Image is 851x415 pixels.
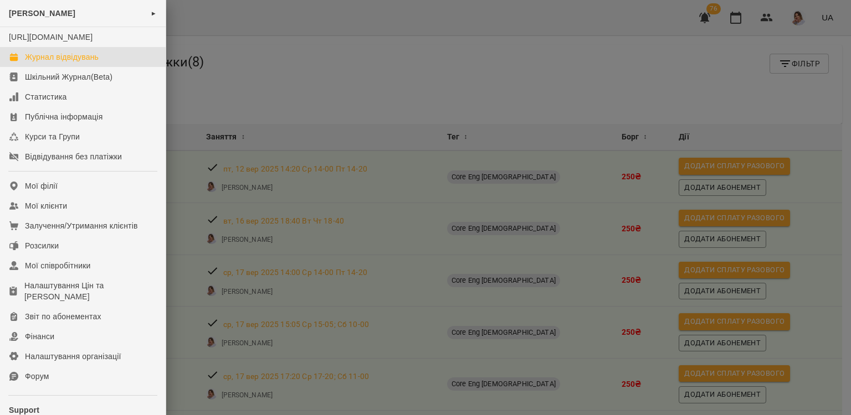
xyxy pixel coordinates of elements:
a: [URL][DOMAIN_NAME] [9,33,93,41]
div: Налаштування організації [25,351,121,362]
div: Мої співробітники [25,260,91,271]
div: Журнал відвідувань [25,51,99,63]
div: Налаштування Цін та [PERSON_NAME] [24,280,157,302]
div: Статистика [25,91,67,102]
div: Мої філії [25,180,58,191]
div: Форум [25,371,49,382]
div: Шкільний Журнал(Beta) [25,71,112,82]
div: Публічна інформація [25,111,102,122]
div: Звіт по абонементах [25,311,101,322]
span: ► [151,9,157,18]
div: Фінанси [25,331,54,342]
div: Курси та Групи [25,131,80,142]
div: Залучення/Утримання клієнтів [25,220,138,231]
span: [PERSON_NAME] [9,9,75,18]
div: Розсилки [25,240,59,251]
div: Мої клієнти [25,200,67,211]
div: Відвідування без платіжки [25,151,122,162]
